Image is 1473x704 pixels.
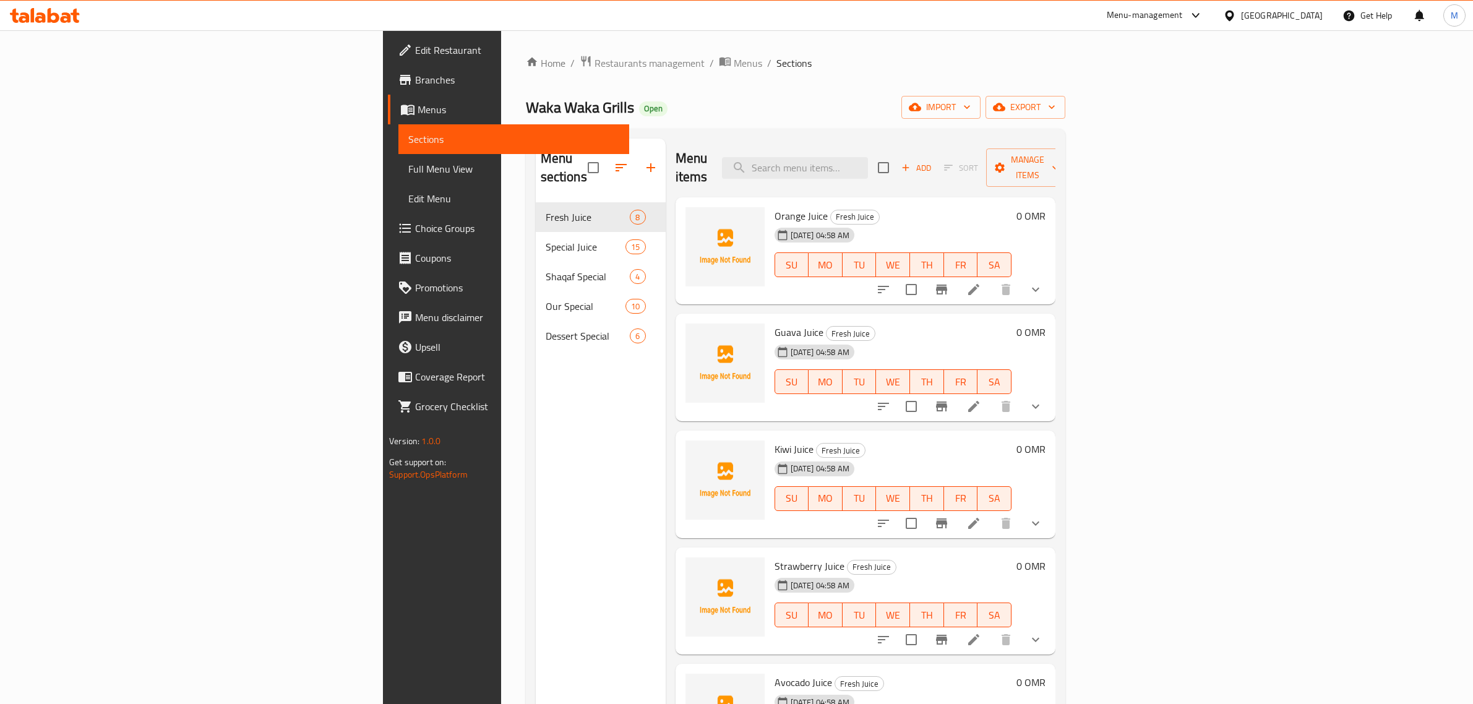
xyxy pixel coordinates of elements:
[630,269,645,284] div: items
[869,275,898,304] button: sort-choices
[927,275,956,304] button: Branch-specific-item
[898,393,924,419] span: Select to update
[722,157,868,179] input: search
[719,55,762,71] a: Menus
[944,252,978,277] button: FR
[814,606,838,624] span: MO
[1241,9,1323,22] div: [GEOGRAPHIC_DATA]
[1016,557,1046,575] h6: 0 OMR
[415,310,619,325] span: Menu disclaimer
[780,606,804,624] span: SU
[775,369,809,394] button: SU
[685,324,765,403] img: Guava Juice
[775,252,809,277] button: SU
[786,463,854,474] span: [DATE] 04:58 AM
[1028,399,1043,414] svg: Show Choices
[949,489,973,507] span: FR
[831,210,879,224] span: Fresh Juice
[982,373,1007,391] span: SA
[767,56,771,71] li: /
[388,243,629,273] a: Coupons
[876,252,910,277] button: WE
[870,155,896,181] span: Select section
[630,330,645,342] span: 6
[814,489,838,507] span: MO
[536,321,666,351] div: Dessert Special6
[848,606,872,624] span: TU
[830,210,880,225] div: Fresh Juice
[595,56,705,71] span: Restaurants management
[685,440,765,520] img: Kiwi Juice
[809,486,843,511] button: MO
[546,299,626,314] span: Our Special
[1028,516,1043,531] svg: Show Choices
[843,252,877,277] button: TU
[896,158,936,178] span: Add item
[966,632,981,647] a: Edit menu item
[944,369,978,394] button: FR
[1107,8,1183,23] div: Menu-management
[786,230,854,241] span: [DATE] 04:58 AM
[775,207,828,225] span: Orange Juice
[949,373,973,391] span: FR
[775,323,823,341] span: Guava Juice
[944,486,978,511] button: FR
[526,93,634,121] span: Waka Waka Grills
[898,627,924,653] span: Select to update
[982,256,1007,274] span: SA
[775,486,809,511] button: SU
[915,256,939,274] span: TH
[991,392,1021,421] button: delete
[809,369,843,394] button: MO
[780,373,804,391] span: SU
[848,489,872,507] span: TU
[526,55,1065,71] nav: breadcrumb
[625,299,645,314] div: items
[775,557,844,575] span: Strawberry Juice
[848,256,872,274] span: TU
[915,373,939,391] span: TH
[869,392,898,421] button: sort-choices
[827,327,875,341] span: Fresh Juice
[927,509,956,538] button: Branch-specific-item
[843,603,877,627] button: TU
[910,486,944,511] button: TH
[915,489,939,507] span: TH
[388,65,629,95] a: Branches
[536,197,666,356] nav: Menu sections
[814,256,838,274] span: MO
[966,399,981,414] a: Edit menu item
[809,252,843,277] button: MO
[388,332,629,362] a: Upsell
[536,291,666,321] div: Our Special10
[734,56,762,71] span: Menus
[408,161,619,176] span: Full Menu View
[982,606,1007,624] span: SA
[421,433,440,449] span: 1.0.0
[835,677,883,691] span: Fresh Juice
[1021,625,1050,655] button: show more
[389,433,419,449] span: Version:
[536,262,666,291] div: Shaqaf Special4
[996,152,1059,183] span: Manage items
[835,676,884,691] div: Fresh Juice
[780,489,804,507] span: SU
[685,207,765,286] img: Orange Juice
[626,301,645,312] span: 10
[415,43,619,58] span: Edit Restaurant
[876,486,910,511] button: WE
[977,369,1011,394] button: SA
[388,362,629,392] a: Coverage Report
[388,95,629,124] a: Menus
[776,56,812,71] span: Sections
[966,282,981,297] a: Edit menu item
[786,346,854,358] span: [DATE] 04:58 AM
[626,241,645,253] span: 15
[944,603,978,627] button: FR
[896,158,936,178] button: Add
[986,96,1065,119] button: export
[843,369,877,394] button: TU
[876,603,910,627] button: WE
[388,213,629,243] a: Choice Groups
[901,96,981,119] button: import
